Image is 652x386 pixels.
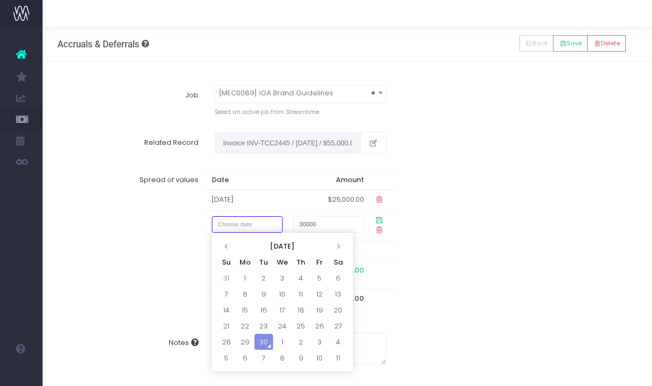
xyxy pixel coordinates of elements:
th: Amount [288,170,369,190]
td: 18 [292,302,310,318]
td: 2 [254,270,273,286]
th: Fr [310,254,329,270]
th: Mo [236,254,254,270]
td: 29 [236,334,254,350]
button: Save [553,35,588,52]
td: 25 [292,318,310,334]
th: Remaining To Spread [207,261,288,289]
img: images/default_profile_image.png [13,365,29,381]
td: 3 [310,334,329,350]
td: $25,000.00 [288,190,369,211]
div: Select an active job from Streamtime [214,104,386,117]
h3: Accruals & Deferrals [57,39,149,50]
td: 4 [292,270,310,286]
td: 14 [217,302,236,318]
td: [DATE] [207,190,288,211]
button: Delete [587,35,626,52]
td: 11 [329,350,348,366]
td: 7 [254,350,273,366]
button: Back [519,35,554,52]
td: 19 [310,302,329,318]
input: Choose date [212,216,283,233]
td: 10 [310,350,329,366]
td: 2 [292,334,310,350]
td: 6 [236,350,254,366]
td: 9 [254,286,273,302]
th: Sa [329,254,348,270]
th: Recognised To Date [207,289,288,317]
label: Job [66,85,207,117]
td: 28 [217,334,236,350]
td: 1 [273,334,292,350]
td: 17 [273,302,292,318]
td: 8 [273,350,292,366]
td: 4 [329,334,348,350]
td: 1 [236,270,254,286]
td: 30 [254,334,273,350]
label: Spread of values [66,170,207,317]
td: 31 [217,270,236,286]
td: 21 [217,318,236,334]
td: 20 [329,302,348,318]
th: Tu [254,254,273,270]
span: [MEC0089] IGA Brand Guidelines [215,86,386,101]
td: 3 [273,270,292,286]
td: 13 [329,286,348,302]
label: Notes [66,333,207,365]
span: Remove all items [371,86,375,101]
td: 9 [292,350,310,366]
td: 16 [254,302,273,318]
td: 12 [310,286,329,302]
th: Su [217,254,236,270]
td: 5 [310,270,329,286]
td: 24 [273,318,292,334]
td: 10 [273,286,292,302]
td: 23 [254,318,273,334]
td: 27 [329,318,348,334]
td: 5 [217,350,236,366]
label: Related Record [66,132,207,153]
th: Date [207,170,288,190]
th: We [273,254,292,270]
td: 26 [310,318,329,334]
td: 15 [236,302,254,318]
td: 7 [217,286,236,302]
td: 11 [292,286,310,302]
th: [DATE] [236,238,329,254]
td: 8 [236,286,254,302]
td: 6 [329,270,348,286]
th: Th [292,254,310,270]
td: 22 [236,318,254,334]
